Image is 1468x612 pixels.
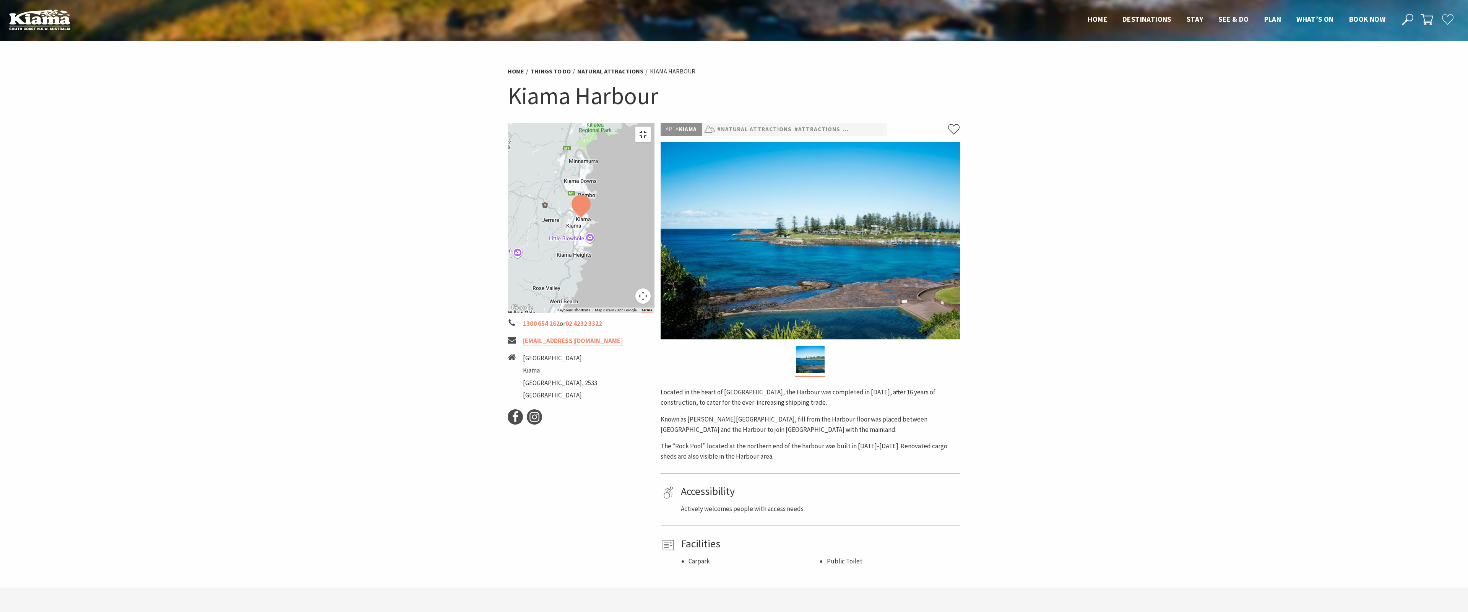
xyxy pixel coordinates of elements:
[661,123,702,136] p: Kiama
[666,125,679,133] span: Area
[531,67,571,75] a: Things To Do
[796,346,825,373] img: Kiama Harbour
[1264,15,1281,24] span: Plan
[523,319,560,328] a: 1300 654 262
[510,303,535,313] a: Click to see this area on Google Maps
[1349,15,1385,24] span: Book now
[1187,15,1203,24] span: Stay
[1218,15,1249,24] span: See & Do
[650,67,695,76] li: Kiama Harbour
[557,308,590,313] button: Keyboard shortcuts
[794,125,840,134] a: #Attractions
[523,337,623,345] a: [EMAIL_ADDRESS][DOMAIN_NAME]
[681,485,958,498] h4: Accessibility
[1296,15,1334,24] span: What’s On
[565,319,602,328] a: 02 4232 3322
[681,504,958,514] p: Actively welcomes people with access needs.
[689,556,819,566] li: Carpark
[827,556,958,566] li: Public Toilet
[508,80,960,111] h1: Kiama Harbour
[661,441,960,462] p: The “Rock Pool” located at the northern end of the harbour was built in [DATE]-[DATE]. Renovated ...
[717,125,792,134] a: #Natural Attractions
[577,67,643,75] a: Natural Attractions
[1122,15,1171,24] span: Destinations
[508,319,654,329] li: or
[508,67,524,75] a: Home
[1088,15,1107,24] span: Home
[661,387,960,408] p: Located in the heart of [GEOGRAPHIC_DATA], the Harbour was completed in [DATE], after 16 years of...
[843,125,909,134] a: #History & Heritage
[1080,13,1393,26] nav: Main Menu
[641,308,652,313] a: Terms (opens in new tab)
[681,537,958,550] h4: Facilities
[510,303,535,313] img: Google
[523,365,597,376] li: Kiama
[635,288,651,304] button: Map camera controls
[523,353,597,363] li: [GEOGRAPHIC_DATA]
[635,127,651,142] button: Toggle fullscreen view
[595,308,637,312] span: Map data ©2025 Google
[523,390,597,400] li: [GEOGRAPHIC_DATA]
[661,414,960,435] p: Known as [PERSON_NAME][GEOGRAPHIC_DATA], fill from the Harbour floor was placed between [GEOGRAPH...
[9,9,70,30] img: Kiama Logo
[661,142,960,339] img: Kiama Harbour
[523,378,597,388] li: [GEOGRAPHIC_DATA], 2533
